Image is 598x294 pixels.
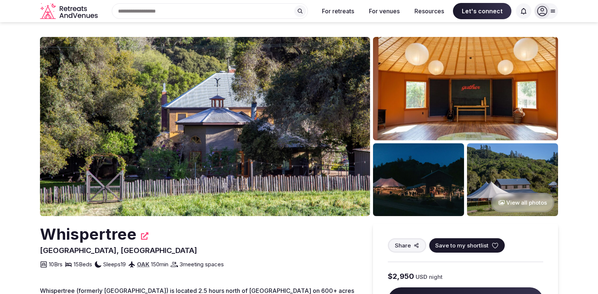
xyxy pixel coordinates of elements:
span: 3 meeting spaces [179,260,224,268]
h2: Whispertree [40,223,137,245]
button: View all photos [491,193,554,212]
img: Venue cover photo [40,37,370,216]
span: USD [416,273,427,281]
button: For venues [363,3,406,19]
span: Let's connect [453,3,511,19]
svg: Retreats and Venues company logo [40,3,99,20]
a: Visit the homepage [40,3,99,20]
span: 10 Brs [49,260,63,268]
button: For retreats [316,3,360,19]
span: $2,950 [388,271,414,281]
button: Save to my shortlist [429,238,505,253]
span: 15 Beds [74,260,92,268]
span: night [429,273,443,281]
span: Share [395,242,411,249]
span: [GEOGRAPHIC_DATA], [GEOGRAPHIC_DATA] [40,246,197,255]
a: OAK [137,261,149,268]
img: Venue gallery photo [467,143,558,216]
img: Venue gallery photo [373,143,464,216]
span: 150 min [151,260,168,268]
button: Share [388,238,426,253]
button: Resources [409,3,450,19]
span: Sleeps 19 [103,260,126,268]
span: Save to my shortlist [435,242,488,249]
img: Venue gallery photo [373,37,558,140]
